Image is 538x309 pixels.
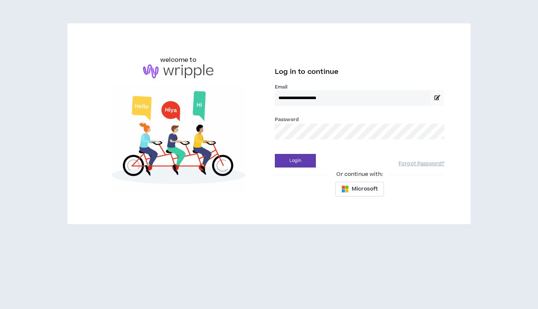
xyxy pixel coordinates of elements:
[275,154,316,167] button: Login
[352,185,378,193] span: Microsoft
[335,182,384,196] button: Microsoft
[275,116,299,123] label: Password
[143,64,213,78] img: logo-brand.png
[275,84,444,90] label: Email
[399,161,444,167] a: Forgot Password?
[331,170,388,178] span: Or continue with:
[160,56,197,64] h6: welcome to
[94,86,263,192] img: Welcome to Wripple
[275,67,339,76] span: Log in to continue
